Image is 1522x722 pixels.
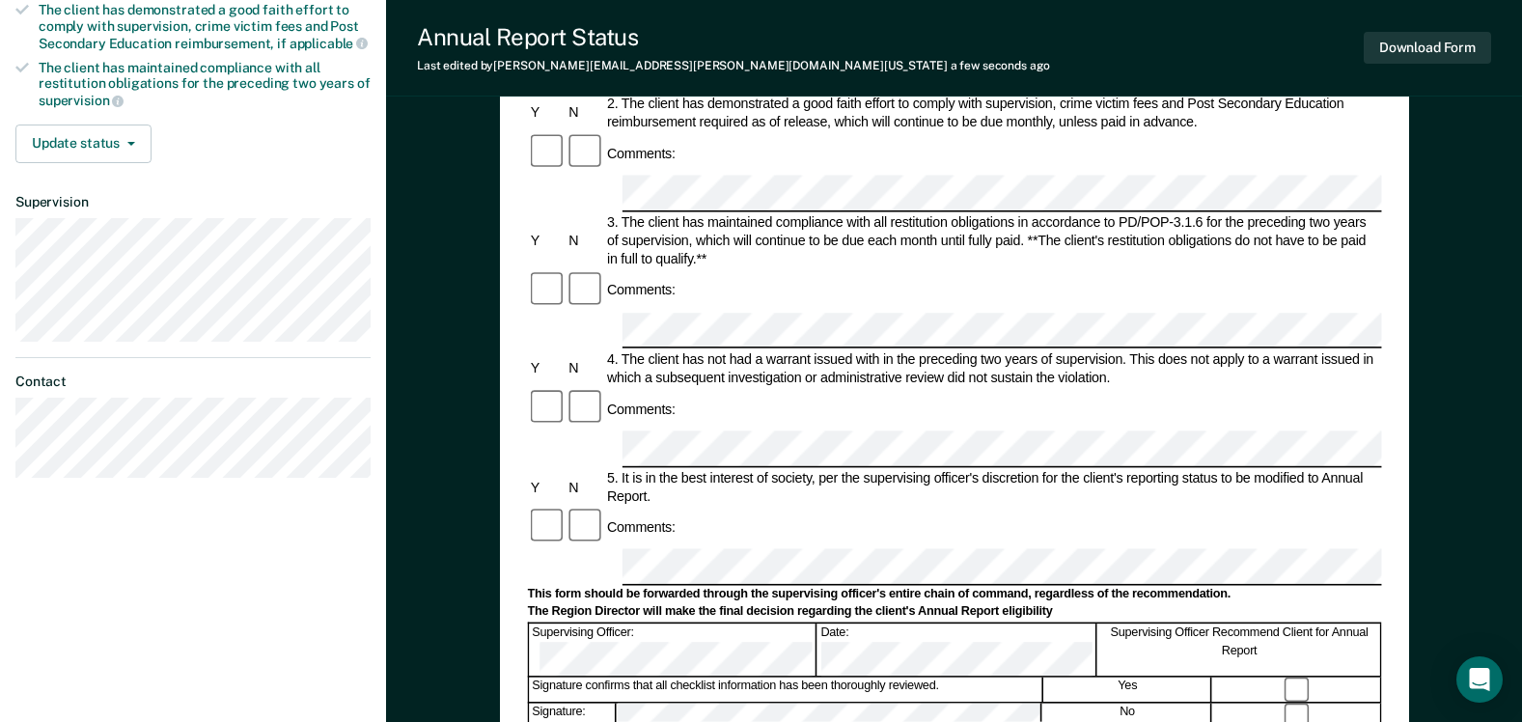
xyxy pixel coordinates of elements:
[39,2,371,51] div: The client has demonstrated a good faith effort to comply with supervision, crime victim fees and...
[604,468,1382,505] div: 5. It is in the best interest of society, per the supervising officer's discretion for the client...
[1364,32,1491,64] button: Download Form
[1456,656,1503,703] div: Open Intercom Messenger
[527,478,566,496] div: Y
[527,604,1381,620] div: The Region Director will make the final decision regarding the client's Annual Report eligibility
[566,232,604,250] div: N
[1044,678,1212,702] div: Yes
[15,374,371,390] dt: Contact
[527,104,566,123] div: Y
[527,359,566,377] div: Y
[529,678,1042,702] div: Signature confirms that all checklist information has been thoroughly reviewed.
[604,518,678,537] div: Comments:
[604,145,678,163] div: Comments:
[39,60,371,109] div: The client has maintained compliance with all restitution obligations for the preceding two years of
[290,36,368,51] span: applicable
[604,400,678,418] div: Comments:
[566,478,604,496] div: N
[39,93,124,108] span: supervision
[529,624,816,676] div: Supervising Officer:
[527,587,1381,602] div: This form should be forwarded through the supervising officer's entire chain of command, regardle...
[15,194,371,210] dt: Supervision
[417,59,1050,72] div: Last edited by [PERSON_NAME][EMAIL_ADDRESS][PERSON_NAME][DOMAIN_NAME][US_STATE]
[1098,624,1381,676] div: Supervising Officer Recommend Client for Annual Report
[817,624,1097,676] div: Date:
[566,359,604,377] div: N
[604,281,678,299] div: Comments:
[604,350,1382,387] div: 4. The client has not had a warrant issued with in the preceding two years of supervision. This d...
[566,104,604,123] div: N
[604,95,1382,131] div: 2. The client has demonstrated a good faith effort to comply with supervision, crime victim fees ...
[417,23,1050,51] div: Annual Report Status
[604,213,1382,268] div: 3. The client has maintained compliance with all restitution obligations in accordance to PD/POP-...
[951,59,1050,72] span: a few seconds ago
[527,232,566,250] div: Y
[15,125,152,163] button: Update status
